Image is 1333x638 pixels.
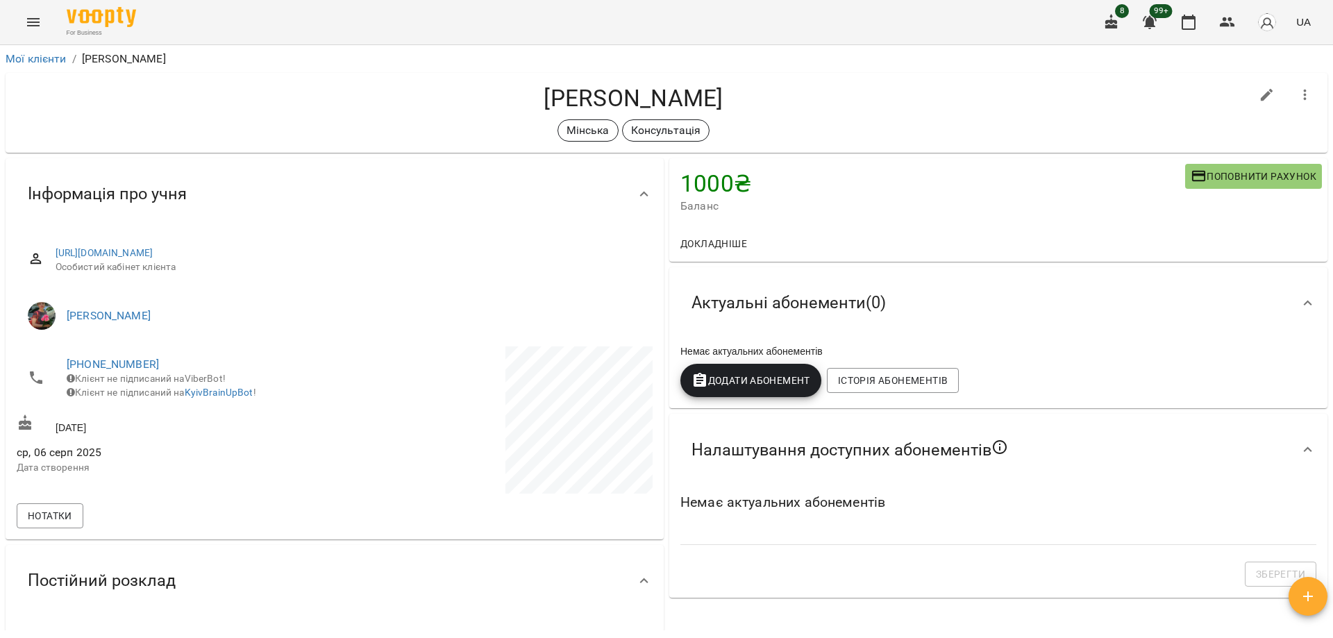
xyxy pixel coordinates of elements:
p: Консультація [631,122,701,139]
span: Налаштування доступних абонементів [691,439,1008,461]
div: [DATE] [14,412,335,437]
button: Нотатки [17,503,83,528]
a: Мої клієнти [6,52,67,65]
p: Мінська [567,122,610,139]
img: Філіпських Анна [28,302,56,330]
h4: 1000 ₴ [680,169,1185,198]
div: Мінська [557,119,619,142]
span: ср, 06 серп 2025 [17,444,332,461]
span: Нотатки [28,507,72,524]
button: Menu [17,6,50,39]
span: 8 [1115,4,1129,18]
img: avatar_s.png [1257,12,1277,32]
span: Докладніше [680,235,747,252]
a: [PHONE_NUMBER] [67,358,159,371]
a: KyivBrainUpBot [185,387,253,398]
span: Додати Абонемент [691,372,810,389]
span: For Business [67,28,136,37]
li: / [72,51,76,67]
span: Постійний розклад [28,570,176,591]
div: Актуальні абонементи(0) [669,267,1327,339]
a: [PERSON_NAME] [67,309,151,322]
nav: breadcrumb [6,51,1327,67]
span: Історія абонементів [838,372,948,389]
button: Додати Абонемент [680,364,821,397]
div: Налаштування доступних абонементів [669,414,1327,486]
button: Поповнити рахунок [1185,164,1322,189]
span: Особистий кабінет клієнта [56,260,642,274]
span: Клієнт не підписаний на ! [67,387,256,398]
span: Інформація про учня [28,183,187,205]
span: Баланс [680,198,1185,215]
span: Актуальні абонементи ( 0 ) [691,292,886,314]
span: Клієнт не підписаний на ViberBot! [67,373,226,384]
p: [PERSON_NAME] [82,51,166,67]
div: Консультація [622,119,710,142]
p: Дата створення [17,461,332,475]
img: Voopty Logo [67,7,136,27]
h4: [PERSON_NAME] [17,84,1250,112]
button: UA [1291,9,1316,35]
div: Постійний розклад [6,545,664,616]
svg: Якщо не обрано жодного, клієнт зможе побачити всі публічні абонементи [991,439,1008,455]
span: Поповнити рахунок [1191,168,1316,185]
div: Інформація про учня [6,158,664,230]
a: [URL][DOMAIN_NAME] [56,247,153,258]
button: Докладніше [675,231,753,256]
div: Немає актуальних абонементів [678,342,1319,361]
button: Історія абонементів [827,368,959,393]
span: 99+ [1150,4,1173,18]
h6: Немає актуальних абонементів [680,492,1316,513]
span: UA [1296,15,1311,29]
